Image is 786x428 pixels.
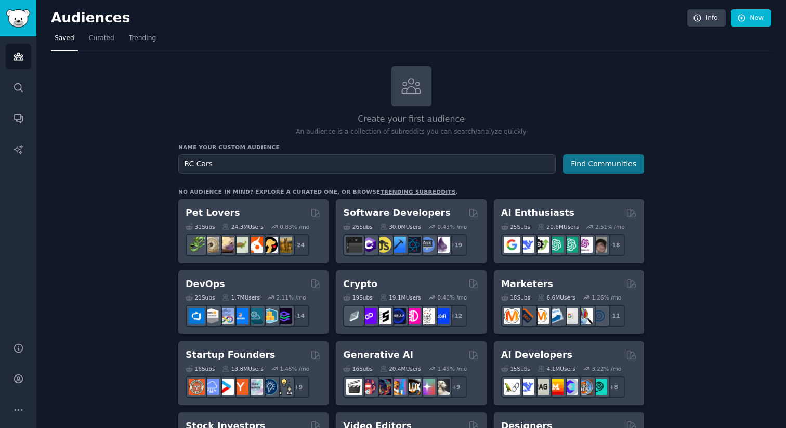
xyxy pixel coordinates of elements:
span: Trending [129,34,156,43]
img: herpetology [189,237,205,253]
div: 16 Sub s [186,365,215,372]
img: csharp [361,237,377,253]
img: sdforall [390,379,406,395]
img: EntrepreneurRideAlong [189,379,205,395]
img: growmybusiness [276,379,292,395]
span: Curated [89,34,114,43]
img: LangChain [504,379,520,395]
img: Docker_DevOps [218,308,234,324]
img: PlatformEngineers [276,308,292,324]
div: 1.49 % /mo [438,365,467,372]
div: + 9 [445,376,467,398]
img: defi_ [434,308,450,324]
img: dalle2 [361,379,377,395]
img: DeepSeek [518,379,534,395]
img: llmops [577,379,593,395]
img: aws_cdk [261,308,278,324]
img: learnjavascript [375,237,391,253]
img: OpenAIDev [577,237,593,253]
button: Find Communities [563,154,644,174]
h2: AI Developers [501,348,572,361]
img: ycombinator [232,379,248,395]
div: + 24 [287,234,309,256]
img: AItoolsCatalog [533,237,549,253]
img: OpenSourceAI [562,379,578,395]
img: elixir [434,237,450,253]
h2: Startup Founders [186,348,275,361]
img: MarketingResearch [577,308,593,324]
div: + 12 [445,305,467,327]
img: defiblockchain [404,308,421,324]
img: dogbreed [276,237,292,253]
div: 0.83 % /mo [280,223,309,230]
img: GummySearch logo [6,9,30,28]
img: cockatiel [247,237,263,253]
h2: Software Developers [343,206,450,219]
div: + 8 [603,376,625,398]
div: 0.40 % /mo [438,294,467,301]
h2: Marketers [501,278,553,291]
input: Pick a short name, like "Digital Marketers" or "Movie-Goers" [178,154,556,174]
img: content_marketing [504,308,520,324]
div: 25 Sub s [501,223,530,230]
div: 19.1M Users [380,294,421,301]
img: indiehackers [247,379,263,395]
div: 15 Sub s [501,365,530,372]
img: PetAdvice [261,237,278,253]
div: 6.6M Users [538,294,575,301]
img: starryai [419,379,435,395]
img: FluxAI [404,379,421,395]
div: 4.1M Users [538,365,575,372]
img: turtle [232,237,248,253]
img: OnlineMarketing [591,308,607,324]
img: web3 [390,308,406,324]
div: 1.26 % /mo [592,294,621,301]
img: chatgpt_promptDesign [547,237,564,253]
img: leopardgeckos [218,237,234,253]
img: MistralAI [547,379,564,395]
h2: Generative AI [343,348,413,361]
div: + 11 [603,305,625,327]
img: 0xPolygon [361,308,377,324]
div: 20.4M Users [380,365,421,372]
img: SaaS [203,379,219,395]
img: reactnative [404,237,421,253]
div: 3.22 % /mo [592,365,621,372]
p: An audience is a collection of subreddits you can search/analyze quickly [178,127,644,137]
div: 2.51 % /mo [595,223,625,230]
span: Saved [55,34,74,43]
div: 26 Sub s [343,223,372,230]
h2: Create your first audience [178,113,644,126]
a: New [731,9,771,27]
div: 2.11 % /mo [277,294,306,301]
div: + 9 [287,376,309,398]
div: + 19 [445,234,467,256]
h2: AI Enthusiasts [501,206,574,219]
img: ArtificalIntelligence [591,237,607,253]
img: platformengineering [247,308,263,324]
img: deepdream [375,379,391,395]
div: 1.7M Users [222,294,260,301]
img: software [346,237,362,253]
div: 13.8M Users [222,365,263,372]
div: 1.45 % /mo [280,365,309,372]
div: 21 Sub s [186,294,215,301]
div: 30.0M Users [380,223,421,230]
div: 19 Sub s [343,294,372,301]
img: AIDevelopersSociety [591,379,607,395]
h2: Audiences [51,10,687,27]
div: No audience in mind? Explore a curated one, or browse . [178,188,458,196]
img: CryptoNews [419,308,435,324]
img: DevOpsLinks [232,308,248,324]
div: 16 Sub s [343,365,372,372]
img: aivideo [346,379,362,395]
a: Curated [85,30,118,51]
a: trending subreddits [380,189,455,195]
img: AskComputerScience [419,237,435,253]
img: AskMarketing [533,308,549,324]
a: Trending [125,30,160,51]
img: AWS_Certified_Experts [203,308,219,324]
img: iOSProgramming [390,237,406,253]
h2: Pet Lovers [186,206,240,219]
img: startup [218,379,234,395]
